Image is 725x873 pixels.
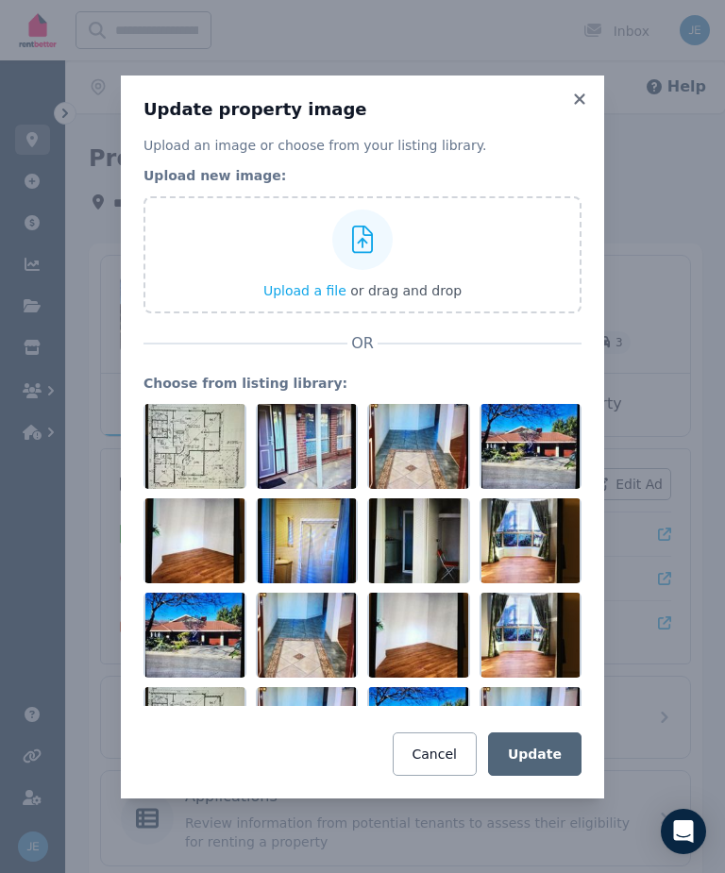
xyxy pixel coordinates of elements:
[143,136,582,155] p: Upload an image or choose from your listing library.
[143,166,582,185] legend: Upload new image:
[488,732,582,776] button: Update
[263,281,462,300] button: Upload a file or drag and drop
[263,283,346,298] span: Upload a file
[393,732,477,776] button: Cancel
[661,809,706,854] div: Open Intercom Messenger
[143,374,582,393] legend: Choose from listing library:
[350,283,462,298] span: or drag and drop
[143,98,582,121] h3: Update property image
[347,332,378,355] span: OR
